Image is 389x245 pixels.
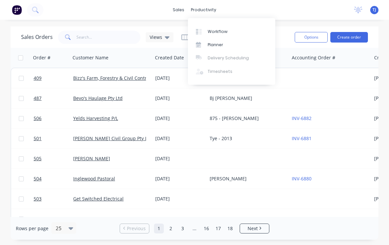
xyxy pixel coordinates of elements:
a: Page 17 [213,224,223,233]
a: Page 16 [201,224,211,233]
input: Search... [76,31,141,44]
a: Next page [240,225,269,232]
span: 503 [34,196,42,202]
span: TJ [373,7,376,13]
a: [PERSON_NAME] [73,155,110,162]
div: [DATE] [155,95,204,102]
a: [PERSON_NAME] Civil Group Pty Ltd [73,135,152,141]
a: Adaptive Interiors [73,216,113,222]
div: [PERSON_NAME] [210,175,283,182]
div: Accounting Order # [292,54,335,61]
a: Page 3 [178,224,188,233]
a: Previous page [120,225,149,232]
div: Tye - 2013 [210,135,283,142]
a: 506 [34,108,73,128]
div: Order # [33,54,50,61]
div: Customer Name [73,54,108,61]
a: Yelds Harvesting P/L [73,115,118,121]
a: Bevo's Haulage Pty Ltd [73,95,123,101]
div: Created Date [155,54,184,61]
a: Workflow [188,25,275,38]
a: 503 [34,189,73,209]
a: 505 [34,149,73,168]
div: sales [169,5,188,15]
div: 875 - [PERSON_NAME] [210,115,283,122]
a: Get Switched Electrical [73,196,124,202]
a: Page 18 [225,224,235,233]
span: 409 [34,75,42,81]
a: 495 [34,209,73,229]
span: Previous [127,225,146,232]
div: [DATE] [155,175,204,182]
a: Jump forward [190,224,199,233]
div: [DATE] [155,115,204,122]
a: Planner [188,38,275,51]
a: Page 2 [166,224,176,233]
span: Views [150,34,162,41]
span: 487 [34,95,42,102]
a: Page 1 is your current page [154,224,164,233]
a: 409 [34,68,73,88]
div: [DATE] [155,155,204,162]
ul: Pagination [117,224,272,233]
div: [DATE] [155,216,204,222]
a: Bizz's Farm, Forestry & Civil Contracting Pty Ltd [73,75,176,81]
span: 495 [34,216,42,222]
div: Workflow [208,29,227,35]
div: productivity [188,5,220,15]
div: [DATE] [155,135,204,142]
span: 506 [34,115,42,122]
span: 504 [34,175,42,182]
a: Inglewood Pastoral [73,175,115,182]
a: 501 [34,129,73,148]
button: Options [295,32,328,43]
span: 505 [34,155,42,162]
div: 3592 [210,216,283,222]
img: Factory [12,5,22,15]
a: INV-6882 [292,115,312,121]
button: Create order [330,32,368,43]
h1: Sales Orders [21,34,53,40]
div: Planner [208,42,223,48]
div: Bj [PERSON_NAME] [210,95,283,102]
a: 504 [34,169,73,189]
span: Rows per page [16,225,48,232]
a: INV-6881 [292,135,312,141]
a: INV-6880 [292,175,312,182]
div: [DATE] [155,196,204,202]
span: Next [248,225,258,232]
a: 487 [34,88,73,108]
a: INV-6878 [292,216,312,222]
span: 501 [34,135,42,142]
div: [DATE] [155,75,204,81]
